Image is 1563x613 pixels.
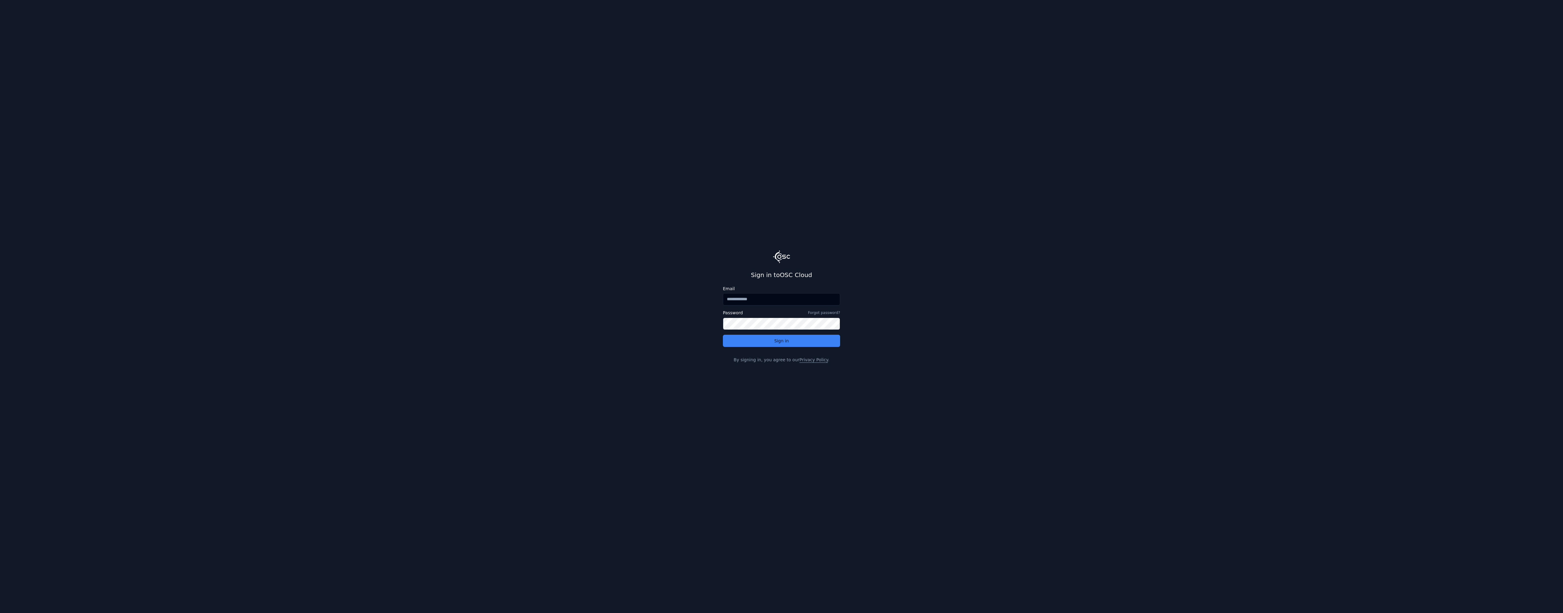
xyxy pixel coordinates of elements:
p: By signing in, you agree to our . [723,357,840,363]
h2: Sign in to OSC Cloud [723,271,840,279]
a: Privacy Policy [800,357,828,362]
label: Email [723,287,840,291]
button: Sign in [723,335,840,347]
a: Forgot password? [808,310,840,315]
img: Logo [773,250,790,263]
label: Password [723,311,743,315]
